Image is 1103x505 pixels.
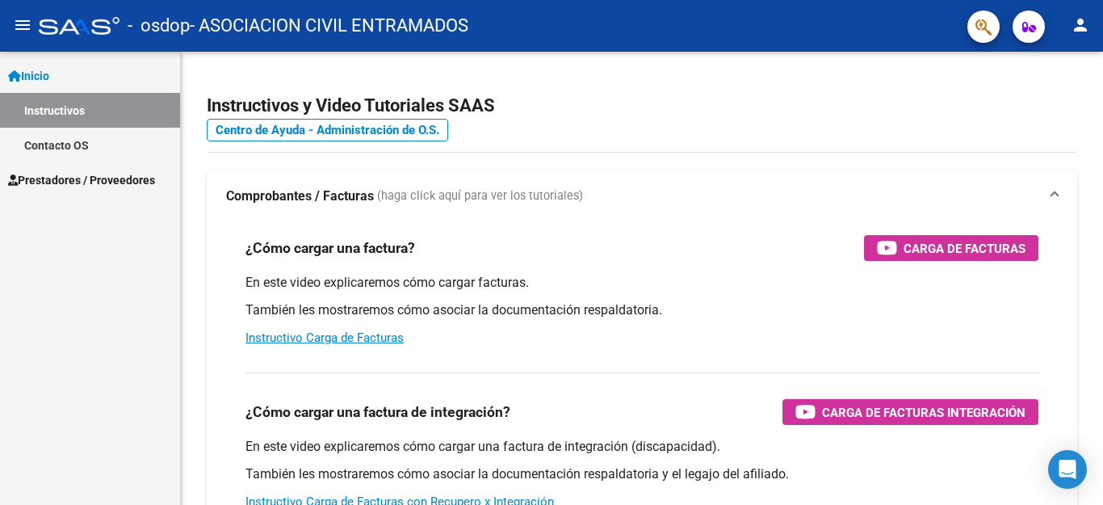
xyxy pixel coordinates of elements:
[864,235,1038,261] button: Carga de Facturas
[245,465,1038,483] p: También les mostraremos cómo asociar la documentación respaldatoria y el legajo del afiliado.
[1071,15,1090,35] mat-icon: person
[8,67,49,85] span: Inicio
[226,187,374,205] strong: Comprobantes / Facturas
[822,402,1025,423] span: Carga de Facturas Integración
[245,301,1038,319] p: También les mostraremos cómo asociar la documentación respaldatoria.
[245,401,510,423] h3: ¿Cómo cargar una factura de integración?
[245,237,415,259] h3: ¿Cómo cargar una factura?
[207,170,1077,222] mat-expansion-panel-header: Comprobantes / Facturas (haga click aquí para ver los tutoriales)
[207,119,448,141] a: Centro de Ayuda - Administración de O.S.
[782,399,1038,425] button: Carga de Facturas Integración
[13,15,32,35] mat-icon: menu
[128,8,190,44] span: - osdop
[377,187,583,205] span: (haga click aquí para ver los tutoriales)
[1048,450,1087,489] div: Open Intercom Messenger
[245,274,1038,292] p: En este video explicaremos cómo cargar facturas.
[245,438,1038,456] p: En este video explicaremos cómo cargar una factura de integración (discapacidad).
[904,238,1025,259] span: Carga de Facturas
[207,90,1077,121] h2: Instructivos y Video Tutoriales SAAS
[8,171,155,189] span: Prestadores / Proveedores
[245,330,404,345] a: Instructivo Carga de Facturas
[190,8,468,44] span: - ASOCIACION CIVIL ENTRAMADOS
